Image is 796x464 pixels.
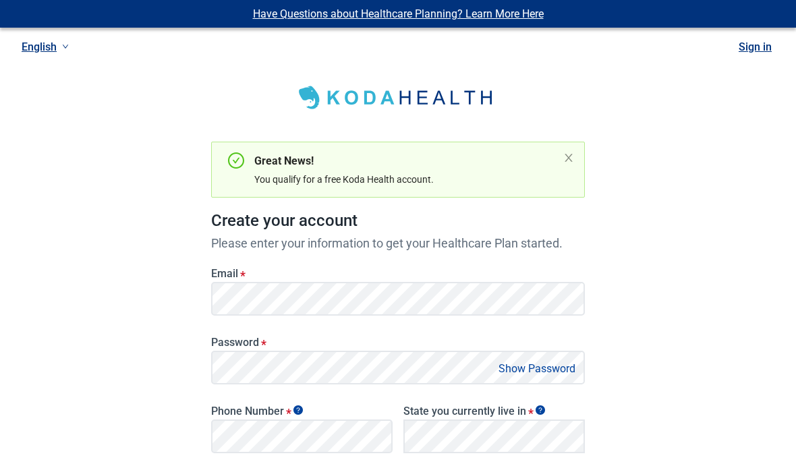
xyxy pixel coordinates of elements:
[254,154,314,167] strong: Great News!
[739,40,772,53] a: Sign in
[211,234,585,252] p: Please enter your information to get your Healthcare Plan started.
[536,405,545,415] span: Show tooltip
[16,36,74,58] a: Current language: English
[211,208,585,234] h1: Create your account
[211,336,585,349] label: Password
[228,152,244,169] span: check-circle
[211,405,393,417] label: Phone Number
[290,81,506,115] img: Koda Health
[211,267,585,280] label: Email
[494,359,579,378] button: Show Password
[253,7,544,20] a: Have Questions about Healthcare Planning? Learn More Here
[403,405,585,417] label: State you currently live in
[293,405,303,415] span: Show tooltip
[62,43,69,50] span: down
[563,152,574,163] button: close
[254,172,558,187] div: You qualify for a free Koda Health account.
